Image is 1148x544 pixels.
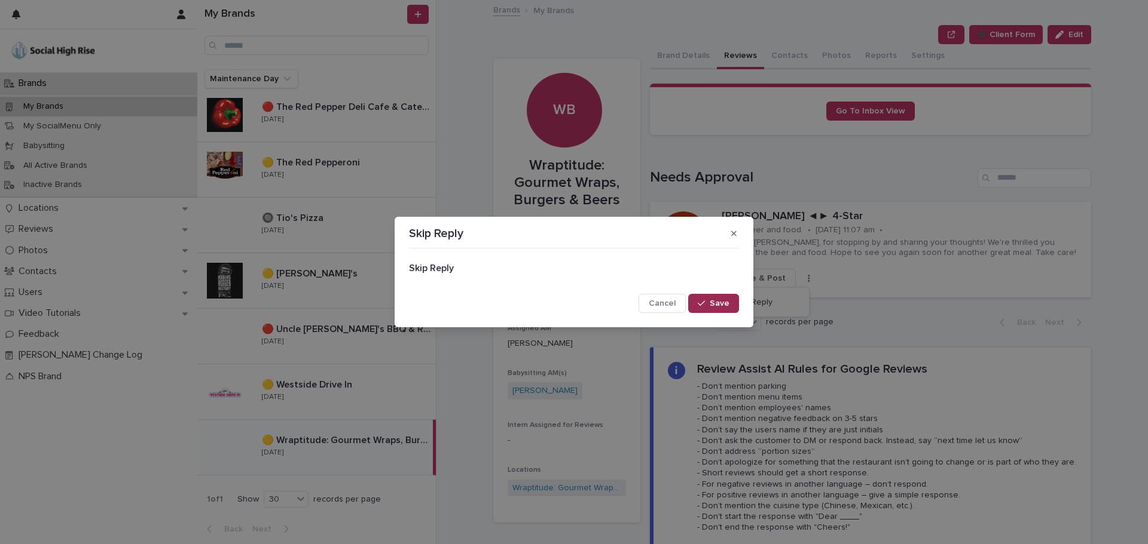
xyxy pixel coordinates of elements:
[710,299,729,308] span: Save
[409,226,463,241] p: Skip Reply
[409,263,739,274] h2: Skip Reply
[639,294,686,313] button: Cancel
[649,299,676,308] span: Cancel
[688,294,739,313] button: Save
